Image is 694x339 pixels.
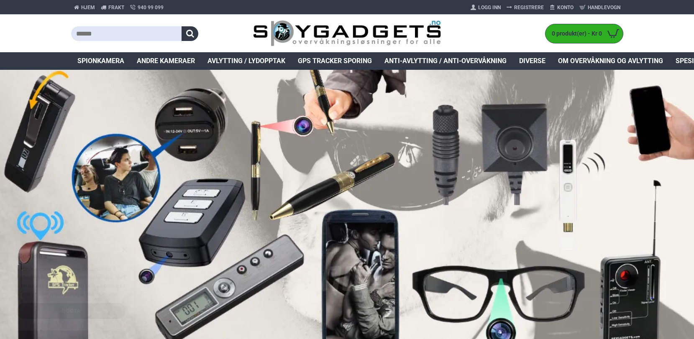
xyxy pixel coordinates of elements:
span: Handlevogn [588,4,620,11]
span: Hjem [81,4,95,11]
a: Om overvåkning og avlytting [552,52,669,70]
span: 940 99 099 [138,4,164,11]
a: 0 produkt(er) - Kr 0 [545,24,623,43]
a: Handlevogn [576,1,623,14]
a: Spionkamera [71,52,131,70]
span: Registrere [514,4,544,11]
span: Vi bruker cookies på denne nettsiden for å forbedre våre tjenester og din opplevelse. Ved å bruke... [17,266,125,297]
span: Andre kameraer [137,56,195,66]
span: 0 produkt(er) - Kr 0 [545,29,604,38]
div: Close [121,247,128,253]
a: Anti-avlytting / Anti-overvåkning [378,52,513,70]
span: Spionkamera [77,56,124,66]
img: SpyGadgets.no [253,20,441,47]
a: Andre kameraer [131,52,201,70]
span: Avlytting / Lydopptak [207,56,285,66]
span: Konto [557,4,574,11]
a: Konto [547,1,576,14]
div: Godta [17,303,125,319]
div: Cookies [17,247,120,265]
span: Frakt [108,4,124,11]
span: Om overvåkning og avlytting [558,56,663,66]
span: Anti-avlytting / Anti-overvåkning [384,56,507,66]
a: GPS Tracker Sporing [292,52,378,70]
a: Logg Inn [468,1,504,14]
a: Diverse [513,52,552,70]
span: Diverse [519,56,545,66]
a: Les mer, opens a new window [99,291,118,297]
span: Logg Inn [478,4,501,11]
a: Registrere [504,1,547,14]
span: GPS Tracker Sporing [298,56,372,66]
a: Avlytting / Lydopptak [201,52,292,70]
